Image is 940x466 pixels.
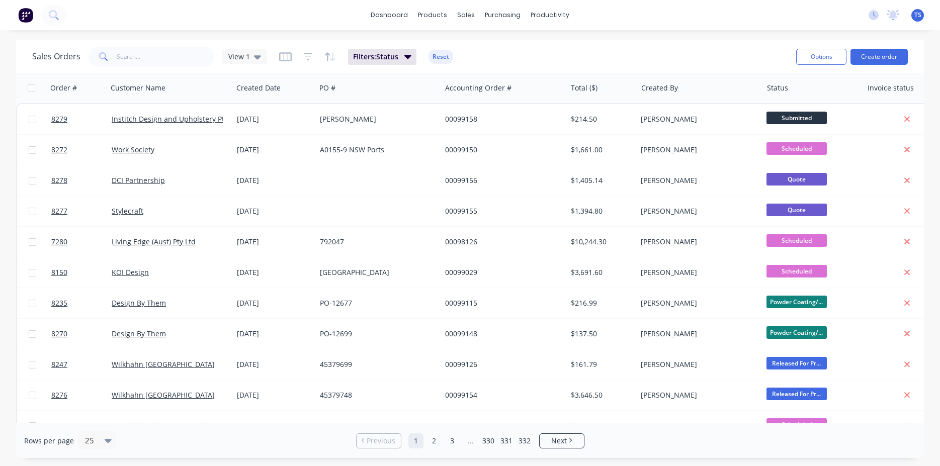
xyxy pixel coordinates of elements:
[51,421,67,431] span: 8275
[766,265,827,277] span: Scheduled
[571,206,630,216] div: $1,394.80
[766,112,827,124] span: Submitted
[237,298,312,308] div: [DATE]
[237,114,312,124] div: [DATE]
[766,326,827,339] span: Powder Coating/...
[408,433,423,448] a: Page 1 is your current page
[445,175,557,185] div: 00099156
[112,206,143,216] a: Stylecraft
[51,114,67,124] span: 8279
[517,433,532,448] a: Page 332
[320,359,432,369] div: 45379699
[766,388,827,400] span: Released For Pr...
[357,436,401,446] a: Previous page
[51,319,112,349] a: 8270
[766,234,827,247] span: Scheduled
[50,83,77,93] div: Order #
[766,204,827,216] span: Quote
[237,237,312,247] div: [DATE]
[445,421,557,431] div: 00099153
[641,298,752,308] div: [PERSON_NAME]
[348,49,416,65] button: Filters:Status
[766,418,827,431] span: Scheduled
[237,145,312,155] div: [DATE]
[445,329,557,339] div: 00099148
[237,267,312,277] div: [DATE]
[445,298,557,308] div: 00099115
[426,433,442,448] a: Page 2
[320,114,432,124] div: [PERSON_NAME]
[463,433,478,448] a: Jump forward
[237,390,312,400] div: [DATE]
[481,433,496,448] a: Page 330
[237,421,312,431] div: [DATE]
[320,329,432,339] div: PO-12699
[571,359,630,369] div: $161.79
[366,8,413,23] a: dashboard
[571,237,630,247] div: $10,244.30
[367,436,395,446] span: Previous
[112,329,166,338] a: Design By Them
[571,145,630,155] div: $1,661.00
[445,433,460,448] a: Page 3
[641,359,752,369] div: [PERSON_NAME]
[868,83,914,93] div: Invoice status
[766,173,827,185] span: Quote
[641,83,678,93] div: Created By
[320,421,432,431] div: 992
[641,206,752,216] div: [PERSON_NAME]
[236,83,281,93] div: Created Date
[18,8,33,23] img: Factory
[445,390,557,400] div: 00099154
[571,267,630,277] div: $3,691.60
[571,298,630,308] div: $216.99
[112,390,215,400] a: Wilkhahn [GEOGRAPHIC_DATA]
[51,349,112,380] a: 8247
[641,145,752,155] div: [PERSON_NAME]
[540,436,584,446] a: Next page
[445,145,557,155] div: 00099150
[445,83,511,93] div: Accounting Order #
[445,114,557,124] div: 00099158
[51,329,67,339] span: 8270
[551,436,567,446] span: Next
[641,421,752,431] div: [PERSON_NAME]
[571,175,630,185] div: $1,405.14
[51,206,67,216] span: 8277
[111,83,165,93] div: Customer Name
[320,145,432,155] div: A0155-9 NSW Ports
[320,237,432,247] div: 792047
[767,83,788,93] div: Status
[237,175,312,185] div: [DATE]
[353,52,398,62] span: Filters: Status
[452,8,480,23] div: sales
[445,267,557,277] div: 00099029
[429,50,453,64] button: Reset
[445,206,557,216] div: 00099155
[571,421,630,431] div: $978.12
[237,206,312,216] div: [DATE]
[51,359,67,369] span: 8247
[320,298,432,308] div: PO-12677
[112,237,196,246] a: Living Edge (Aust) Pty Ltd
[526,8,574,23] div: productivity
[112,298,166,308] a: Design By Them
[766,296,827,308] span: Powder Coating/...
[51,237,67,247] span: 7280
[445,359,557,369] div: 00099126
[641,329,752,339] div: [PERSON_NAME]
[445,237,557,247] div: 00098126
[641,267,752,277] div: [PERSON_NAME]
[51,267,67,277] span: 8150
[51,257,112,288] a: 8150
[571,329,630,339] div: $137.50
[413,8,452,23] div: products
[51,380,112,410] a: 8276
[112,175,165,185] a: DCI Partnership
[51,135,112,165] a: 8272
[112,359,215,369] a: Wilkhahn [GEOGRAPHIC_DATA]
[51,165,112,196] a: 8278
[641,175,752,185] div: [PERSON_NAME]
[571,390,630,400] div: $3,646.50
[112,421,234,430] a: New Life Industries Australia Pty Ltd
